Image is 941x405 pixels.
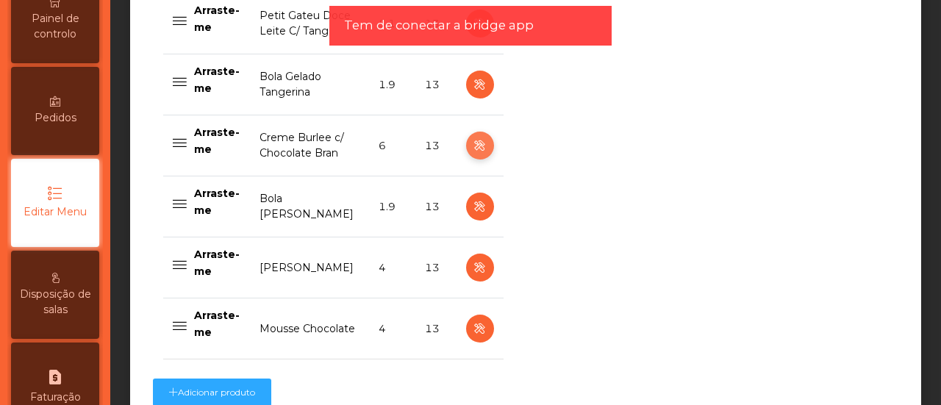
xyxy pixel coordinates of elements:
span: Tem de conectar a bridge app [344,16,534,35]
td: 1.9 [370,176,416,237]
p: Arraste-me [194,124,242,157]
td: 4 [370,298,416,359]
td: 6 [370,115,416,176]
td: 13 [416,298,457,359]
td: Bola Gelado Tangerina [251,54,370,115]
td: Creme Burlee c/ Chocolate Bran [251,115,370,176]
p: Arraste-me [194,2,242,35]
span: Pedidos [35,110,76,126]
span: Editar Menu [24,204,87,220]
span: Painel de controlo [15,11,96,42]
td: Mousse Chocolate [251,298,370,359]
span: Faturação [30,390,81,405]
td: 13 [416,237,457,298]
p: Arraste-me [194,246,242,279]
td: 13 [416,54,457,115]
td: 1.9 [370,54,416,115]
p: Arraste-me [194,307,242,340]
td: 4 [370,237,416,298]
p: Arraste-me [194,185,242,218]
span: Disposição de salas [15,287,96,318]
td: Bola [PERSON_NAME] [251,176,370,237]
p: Arraste-me [194,63,242,96]
td: 13 [416,115,457,176]
td: 13 [416,176,457,237]
i: request_page [46,368,64,386]
td: [PERSON_NAME] [251,237,370,298]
